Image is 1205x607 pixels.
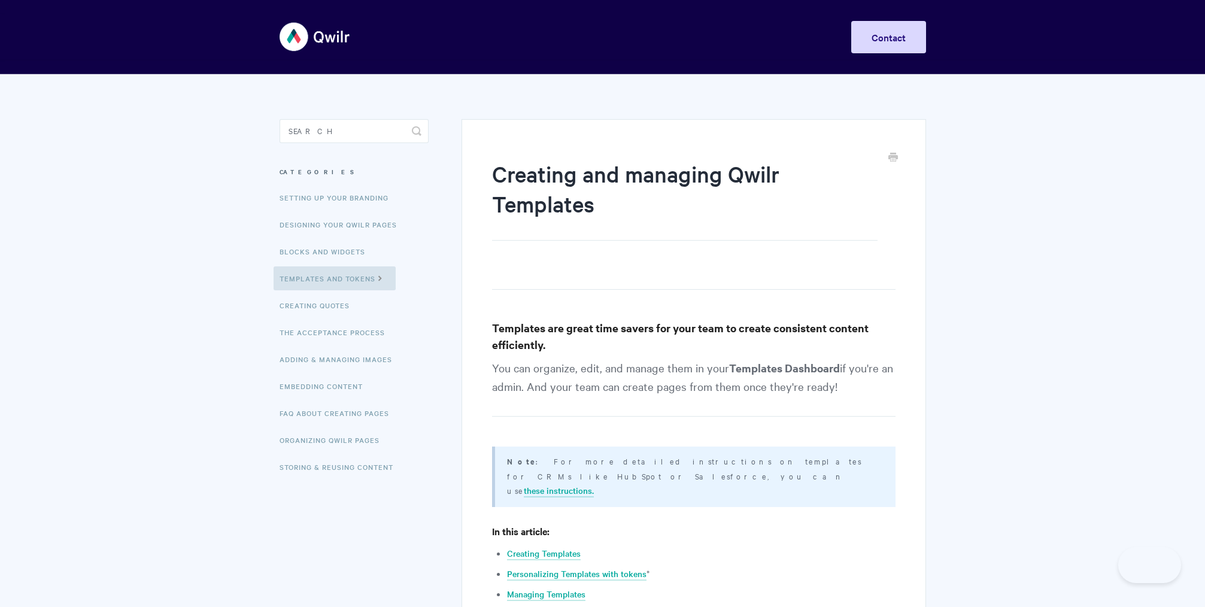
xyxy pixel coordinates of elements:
[280,347,401,371] a: Adding & Managing Images
[492,320,895,353] h3: Templates are great time savers for your team to create consistent content efficiently.
[280,293,359,317] a: Creating Quotes
[280,119,429,143] input: Search
[507,454,880,497] p: : For more detailed instructions on templates for CRMs like HubSpot or Salesforce, you can use
[280,161,429,183] h3: Categories
[280,374,372,398] a: Embedding Content
[507,588,585,601] a: Managing Templates
[507,547,581,560] a: Creating Templates
[280,186,397,210] a: Setting up your Branding
[280,455,402,479] a: Storing & Reusing Content
[280,320,394,344] a: The Acceptance Process
[280,239,374,263] a: Blocks and Widgets
[280,14,351,59] img: Qwilr Help Center
[280,401,398,425] a: FAQ About Creating Pages
[524,484,594,497] a: these instructions.
[280,428,388,452] a: Organizing Qwilr Pages
[851,21,926,53] a: Contact
[888,151,898,165] a: Print this Article
[492,159,877,241] h1: Creating and managing Qwilr Templates
[274,266,396,290] a: Templates and Tokens
[1118,547,1181,583] iframe: Toggle Customer Support
[492,524,550,538] strong: In this article:
[492,359,895,417] p: You can organize, edit, and manage them in your if you're an admin. And your team can create page...
[729,360,840,375] strong: Templates Dashboard
[507,567,646,581] a: Personalizing Templates with tokens
[280,213,406,236] a: Designing Your Qwilr Pages
[507,456,536,467] b: Note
